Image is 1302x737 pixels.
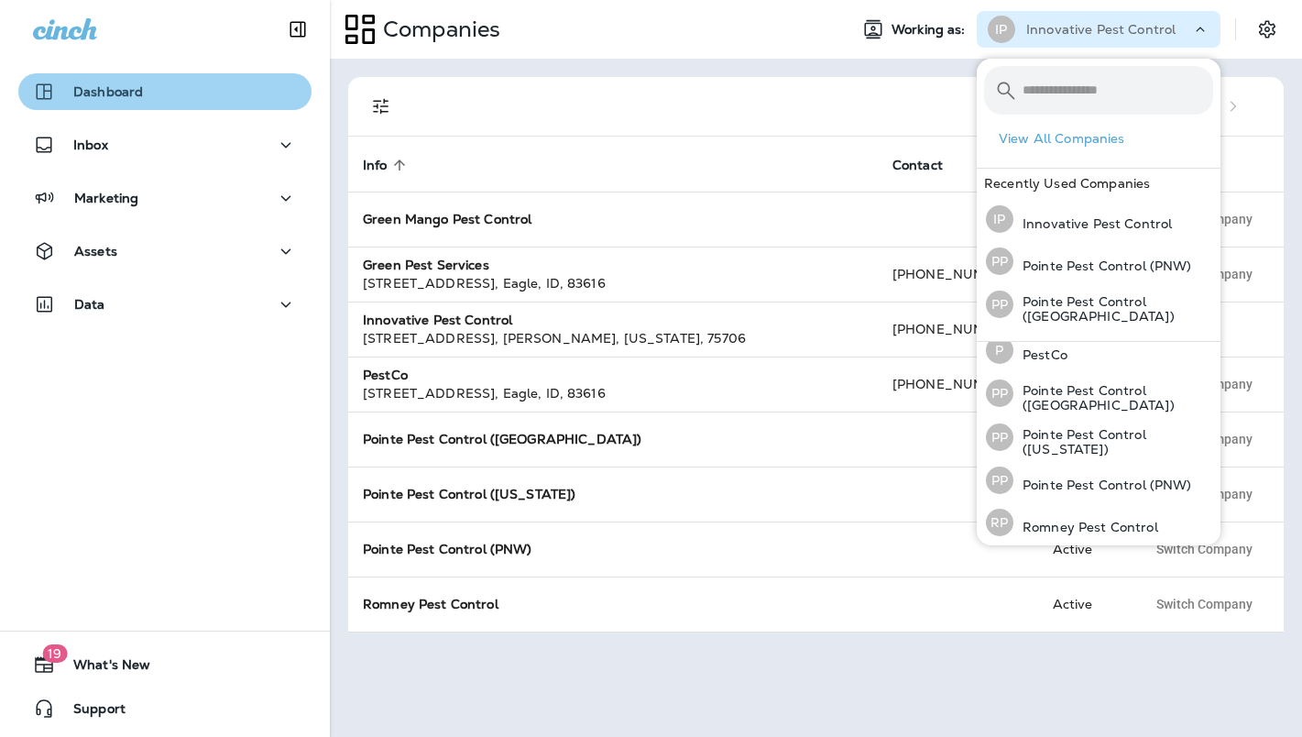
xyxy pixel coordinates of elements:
[363,157,411,173] span: Info
[363,88,399,125] button: Filters
[1156,543,1253,555] span: Switch Company
[1038,522,1132,577] td: Active
[977,240,1220,282] button: PPPointe Pest Control (PNW)
[977,501,1220,544] button: RPRomney Pest Control
[878,302,1038,357] td: [PHONE_NUMBER]
[986,423,1013,451] div: PP
[272,11,323,48] button: Collapse Sidebar
[18,233,312,269] button: Assets
[1038,577,1132,632] td: Active
[1013,347,1067,362] p: PestCo
[363,541,532,557] strong: Pointe Pest Control (PNW)
[363,257,489,273] strong: Green Pest Services
[376,16,500,43] p: Companies
[18,73,312,110] button: Dashboard
[73,84,143,99] p: Dashboard
[986,247,1013,275] div: PP
[74,191,138,205] p: Marketing
[18,690,312,727] button: Support
[1013,216,1172,231] p: Innovative Pest Control
[1013,383,1213,412] p: Pointe Pest Control ([GEOGRAPHIC_DATA])
[977,329,1220,371] button: PPestCo
[977,415,1220,459] button: PPPointe Pest Control ([US_STATE])
[363,384,863,402] div: [STREET_ADDRESS] , Eagle , ID , 83616
[363,312,512,328] strong: Innovative Pest Control
[1013,427,1213,456] p: Pointe Pest Control ([US_STATE])
[986,467,1013,494] div: PP
[878,357,1038,412] td: [PHONE_NUMBER]
[1013,478,1192,492] p: Pointe Pest Control (PNW)
[977,169,1220,198] div: Recently Used Companies
[55,701,126,723] span: Support
[18,286,312,323] button: Data
[363,431,641,447] strong: Pointe Pest Control ([GEOGRAPHIC_DATA])
[363,329,863,347] div: [STREET_ADDRESS] , [PERSON_NAME] , [US_STATE] , 75706
[363,274,863,292] div: [STREET_ADDRESS] , Eagle , ID , 83616
[1146,535,1263,563] button: Switch Company
[892,22,969,38] span: Working as:
[991,125,1220,153] button: View All Companies
[363,367,408,383] strong: PestCo
[977,371,1220,415] button: PPPointe Pest Control ([GEOGRAPHIC_DATA])
[55,657,150,679] span: What's New
[988,16,1015,43] div: IP
[986,509,1013,536] div: RP
[1013,520,1158,534] p: Romney Pest Control
[363,158,388,173] span: Info
[977,282,1220,326] button: PPPointe Pest Control ([GEOGRAPHIC_DATA])
[18,646,312,683] button: 19What's New
[18,180,312,216] button: Marketing
[986,205,1013,233] div: IP
[73,137,108,152] p: Inbox
[892,157,967,173] span: Contact
[1026,22,1176,37] p: Innovative Pest Control
[1156,598,1253,610] span: Switch Company
[1013,294,1213,324] p: Pointe Pest Control ([GEOGRAPHIC_DATA])
[1013,258,1192,273] p: Pointe Pest Control (PNW)
[74,297,105,312] p: Data
[363,211,531,227] strong: Green Mango Pest Control
[986,291,1013,318] div: PP
[986,379,1013,407] div: PP
[1251,13,1284,46] button: Settings
[977,198,1220,240] button: IPInnovative Pest Control
[977,459,1220,501] button: PPPointe Pest Control (PNW)
[363,596,498,612] strong: Romney Pest Control
[1146,590,1263,618] button: Switch Company
[878,247,1038,302] td: [PHONE_NUMBER]
[363,486,575,502] strong: Pointe Pest Control ([US_STATE])
[42,644,67,663] span: 19
[892,158,943,173] span: Contact
[74,244,117,258] p: Assets
[18,126,312,163] button: Inbox
[986,336,1013,364] div: P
